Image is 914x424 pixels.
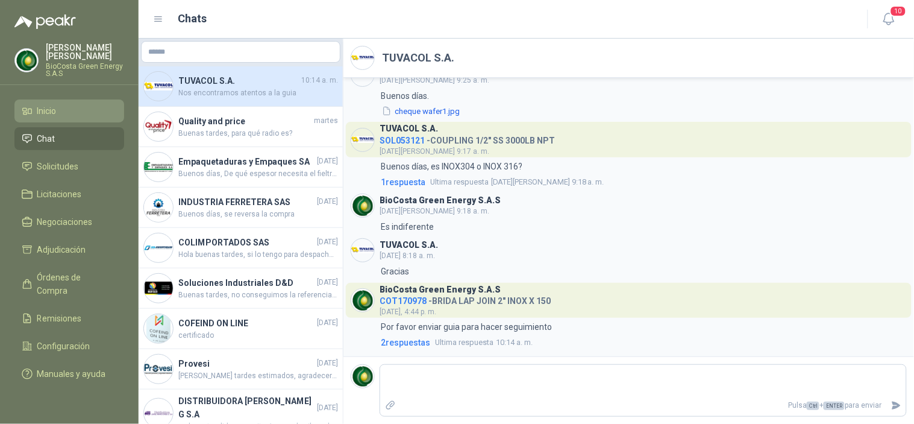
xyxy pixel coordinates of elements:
h3: BioCosta Green Energy S.A.S [380,197,501,204]
a: Licitaciones [14,183,124,206]
span: [DATE] [317,277,338,288]
p: Buenos días, es INOX304 o INOX 316? [381,160,522,173]
span: martes [314,115,338,127]
span: [DATE], 4:44 p. m. [380,308,436,316]
span: Buenas tardes, para qué radio es? [178,128,338,139]
img: Company Logo [144,193,173,222]
span: [DATE] [317,196,338,207]
span: [DATE] [317,156,338,167]
span: Chat [37,132,55,145]
img: Company Logo [351,365,374,388]
button: cheque wafer1.jpg [381,105,461,118]
span: 2 respuesta s [381,336,430,349]
span: 10 [890,5,907,17]
span: ENTER [824,402,845,410]
p: Es indiferente [381,220,434,233]
p: Pulsa + para enviar [401,395,887,416]
span: [DATE][PERSON_NAME] 9:25 a. m. [380,76,489,84]
span: Adjudicación [37,243,86,256]
img: Company Logo [144,112,173,141]
p: BioCosta Green Energy S.A.S [46,63,124,77]
button: Enviar [886,395,906,416]
h4: TUVACOL S.A. [178,74,299,87]
span: COT170978 [380,296,427,306]
a: Company LogoProvesi[DATE][PERSON_NAME] tardes estimados, agradecería su ayuda con los comentarios... [139,349,343,390]
span: [PERSON_NAME] tardes estimados, agradecería su ayuda con los comentarios acerca de esta devolució... [178,370,338,382]
span: Ultima respuesta [435,337,493,349]
h4: COLIMPORTADOS SAS [178,236,315,249]
h2: TUVACOL S.A. [382,49,454,66]
h4: INDUSTRIA FERRETERA SAS [178,195,315,209]
span: [DATE] [317,402,338,414]
span: 10:14 a. m. [435,337,533,349]
span: SOL053121 [380,136,425,145]
span: [DATE] [317,236,338,248]
img: Company Logo [144,274,173,303]
span: [DATE] 8:18 a. m. [380,252,435,260]
span: [DATE][PERSON_NAME] 9:17 a. m. [380,147,489,156]
span: Órdenes de Compra [37,271,113,297]
p: Por favor enviar guia para hacer seguimiento [381,320,552,334]
img: Company Logo [144,153,173,182]
span: Hola buenas tardes, si lo tengo para despachar por transportadora el día [PERSON_NAME][DATE], y e... [178,249,338,261]
a: 1respuestaUltima respuesta[DATE][PERSON_NAME] 9:18 a. m. [378,176,907,189]
img: Company Logo [144,233,173,262]
img: Company Logo [144,314,173,343]
span: Negociaciones [37,215,93,229]
h4: Soluciones Industriales D&D [178,276,315,290]
a: Inicio [14,100,124,122]
a: Company LogoINDUSTRIA FERRETERA SAS[DATE]Buenos días, se reversa la compra [139,188,343,228]
img: Company Logo [351,46,374,69]
h4: - BRIDA LAP JOIN 2" INOX X 150 [380,293,551,305]
span: Ctrl [807,402,819,410]
h4: - COUPLING 1/2" SS 3000LB NPT [380,133,555,144]
h4: COFEIND ON LINE [178,317,315,330]
span: Inicio [37,104,57,118]
span: 10:14 a. m. [301,75,338,86]
img: Company Logo [351,194,374,217]
span: Configuración [37,340,90,353]
a: Configuración [14,335,124,358]
a: Órdenes de Compra [14,266,124,302]
span: Solicitudes [37,160,79,173]
p: Buenos días. [381,89,461,103]
h4: Provesi [178,357,315,370]
a: Negociaciones [14,210,124,233]
p: Gracias [381,265,409,278]
img: Company Logo [351,128,374,151]
h4: DISTRIBUIDORA [PERSON_NAME] G S.A [178,394,315,421]
span: Nos encontramos atentos a la guia [178,87,338,99]
span: [DATE][PERSON_NAME] 9:18 a. m. [380,207,489,215]
img: Company Logo [144,355,173,384]
span: 1 respuesta [381,176,425,189]
span: [DATE] [317,317,338,329]
span: certificado [178,330,338,341]
span: Remisiones [37,312,82,325]
span: Manuales y ayuda [37,367,106,381]
button: 10 [878,8,900,30]
img: Company Logo [15,49,38,72]
span: Licitaciones [37,188,82,201]
span: Ultima respuesta [430,176,489,188]
a: Company LogoQuality and pricemartesBuenas tardes, para qué radio es? [139,107,343,147]
a: Solicitudes [14,155,124,178]
label: Adjuntar archivos [380,395,401,416]
span: Buenos días, De qué espesor necesita el fieltro? [178,168,338,180]
span: Buenos días, se reversa la compra [178,209,338,220]
a: Company LogoCOLIMPORTADOS SAS[DATE]Hola buenas tardes, si lo tengo para despachar por transportad... [139,228,343,268]
h4: Empaquetaduras y Empaques SA [178,155,315,168]
h4: Quality and price [178,115,311,128]
h1: Chats [178,10,207,27]
img: Logo peakr [14,14,76,29]
img: Company Logo [351,239,374,262]
h3: BioCosta Green Energy S.A.S [380,286,501,293]
a: Remisiones [14,307,124,330]
a: Manuales y ayuda [14,362,124,385]
a: Adjudicación [14,238,124,261]
img: Company Logo [144,72,173,101]
a: Company LogoSoluciones Industriales D&D[DATE]Buenas tardes, no conseguimos la referencia de la pu... [139,268,343,309]
a: 2respuestasUltima respuesta10:14 a. m. [378,336,907,349]
a: Company LogoEmpaquetaduras y Empaques SA[DATE]Buenos días, De qué espesor necesita el fieltro? [139,147,343,188]
span: [DATE][PERSON_NAME] 9:18 a. m. [430,176,604,188]
span: Buenas tardes, no conseguimos la referencia de la pulidora adjunto foto de herramienta. Por favor... [178,290,338,301]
